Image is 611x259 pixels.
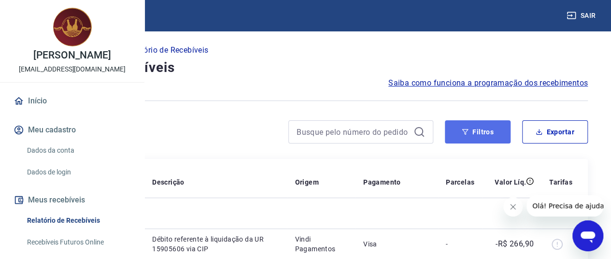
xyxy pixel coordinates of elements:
[23,141,133,160] a: Dados da conta
[495,177,526,187] p: Valor Líq.
[12,189,133,211] button: Meus recebíveis
[125,44,208,56] p: Relatório de Recebíveis
[23,211,133,230] a: Relatório de Recebíveis
[33,50,111,60] p: [PERSON_NAME]
[496,238,534,250] p: -R$ 266,90
[363,239,430,249] p: Visa
[549,177,572,187] p: Tarifas
[295,234,347,254] p: Vindi Pagamentos
[572,220,603,251] iframe: Botão para abrir a janela de mensagens
[152,234,279,254] p: Débito referente à liquidação da UR 15905606 via CIP
[19,64,126,74] p: [EMAIL_ADDRESS][DOMAIN_NAME]
[565,7,599,25] button: Sair
[446,177,474,187] p: Parcelas
[152,177,185,187] p: Descrição
[503,197,523,216] iframe: Fechar mensagem
[363,177,401,187] p: Pagamento
[53,8,92,46] img: 40f13b20-c2ef-46f4-95a1-97067c916dc5.jpeg
[522,120,588,144] button: Exportar
[526,195,603,216] iframe: Mensagem da empresa
[12,119,133,141] button: Meu cadastro
[6,7,81,14] span: Olá! Precisa de ajuda?
[23,232,133,252] a: Recebíveis Futuros Online
[297,125,410,139] input: Busque pelo número do pedido
[23,58,588,77] h4: Relatório de Recebíveis
[445,120,511,144] button: Filtros
[295,177,318,187] p: Origem
[388,77,588,89] a: Saiba como funciona a programação dos recebimentos
[446,239,474,249] p: -
[12,90,133,112] a: Início
[23,162,133,182] a: Dados de login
